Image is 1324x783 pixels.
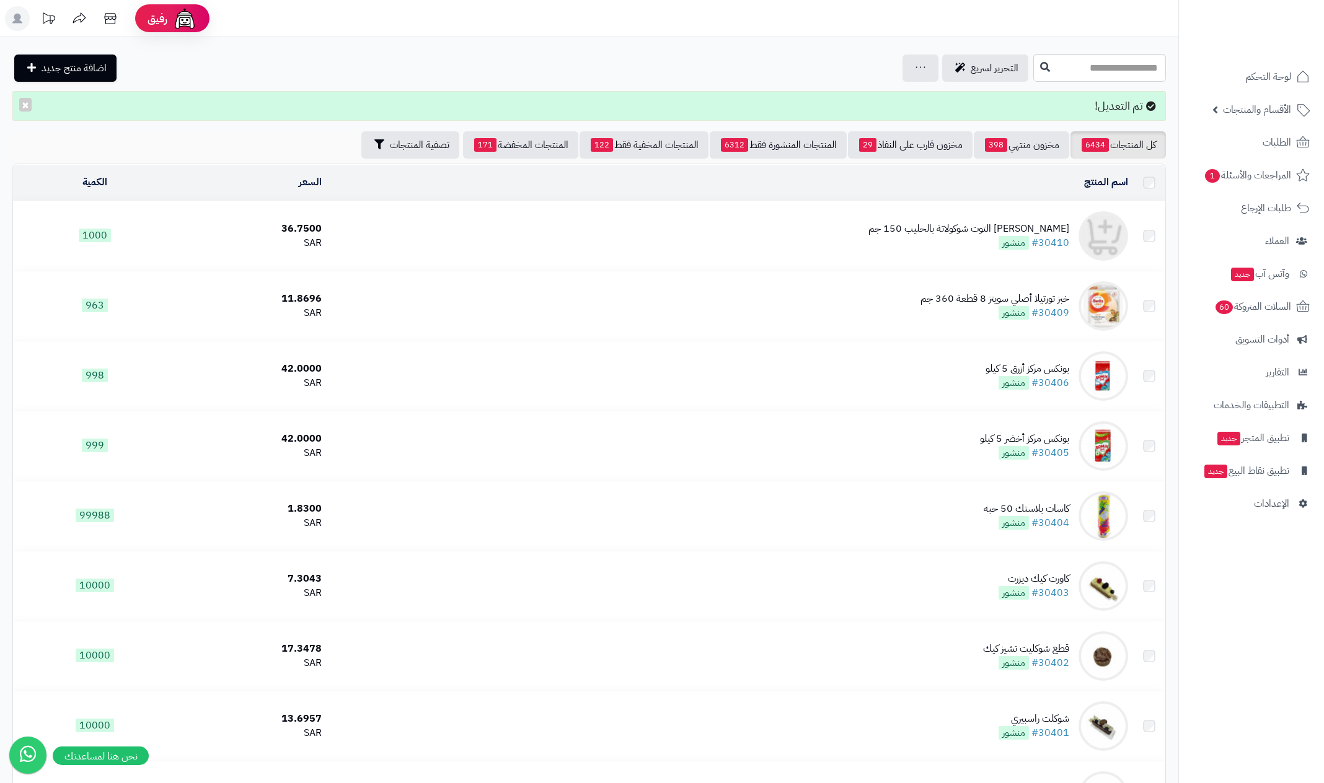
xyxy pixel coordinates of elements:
[181,432,321,446] div: 42.0000
[1031,515,1069,530] a: #30404
[1216,429,1289,447] span: تطبيق المتجر
[1186,128,1317,157] a: الطلبات
[181,502,321,516] div: 1.8300
[1079,211,1128,261] img: أيس كريم فراوني التوت شوكولاتة بالحليب 150 جم
[181,642,321,656] div: 17.3478
[942,55,1028,82] a: التحرير لسريع
[1217,432,1240,445] span: جديد
[999,712,1069,726] div: شوكلت راسبيري
[1204,167,1291,184] span: المراجعات والأسئلة
[999,376,1029,390] span: منشور
[82,175,107,190] a: الكمية
[1031,725,1069,740] a: #30401
[1079,561,1128,611] img: كاورت كيك ديزرت
[1031,235,1069,250] a: #30410
[591,138,613,152] span: 122
[999,446,1029,460] span: منشور
[181,362,321,376] div: 42.0000
[1079,631,1128,681] img: قطع شوكليت تشيز كيك
[181,376,321,390] div: SAR
[999,586,1029,600] span: منشور
[181,712,321,726] div: 13.6957
[1186,62,1317,92] a: لوحة التحكم
[999,572,1069,586] div: كاورت كيك ديزرت
[1235,331,1289,348] span: أدوات التسويق
[76,719,114,732] span: 10000
[1186,160,1317,190] a: المراجعات والأسئلة1
[19,98,32,112] button: ×
[76,649,114,662] span: 10000
[1079,351,1128,401] img: بونكس مركز أزرق 5 كيلو
[1084,175,1128,190] a: اسم المنتج
[1265,232,1289,250] span: العملاء
[181,306,321,320] div: SAR
[999,516,1029,530] span: منشور
[1031,375,1069,390] a: #30406
[12,91,1166,121] div: تم التعديل!
[999,726,1029,740] span: منشور
[1031,655,1069,670] a: #30402
[1204,465,1227,478] span: جديد
[1031,445,1069,460] a: #30405
[920,292,1069,306] div: خبز تورتيلا أصلي سويتز 8 قطعة 360 جم
[463,131,578,159] a: المنتجات المخفضة171
[1240,25,1312,51] img: logo-2.png
[859,138,876,152] span: 29
[1186,292,1317,322] a: السلات المتروكة60
[1203,462,1289,479] span: تطبيق نقاط البيع
[14,55,117,82] a: اضافة منتج جديد
[181,516,321,530] div: SAR
[999,236,1029,250] span: منشور
[1254,495,1289,512] span: الإعدادات
[1186,357,1317,387] a: التقارير
[985,138,1007,152] span: 398
[1245,68,1291,85] span: لوحة التحكم
[181,586,321,600] div: SAR
[1031,585,1069,600] a: #30403
[148,11,167,26] span: رفيق
[980,432,1069,446] div: بونكس مركز أخضر 5 كيلو
[181,446,321,460] div: SAR
[986,362,1069,376] div: بونكس مركز أزرق 5 كيلو
[1214,396,1289,414] span: التطبيقات والخدمات
[721,138,748,152] span: 6312
[974,131,1069,159] a: مخزون منتهي398
[172,6,197,31] img: ai-face.png
[361,131,459,159] button: تصفية المنتجات
[1186,226,1317,256] a: العملاء
[1186,489,1317,518] a: الإعدادات
[1031,305,1069,320] a: #30409
[999,306,1029,320] span: منشور
[1079,701,1128,751] img: شوكلت راسبيري
[1186,193,1317,223] a: طلبات الإرجاع
[1241,199,1291,217] span: طلبات الإرجاع
[999,656,1029,670] span: منشور
[710,131,847,159] a: المنتجات المنشورة فقط6312
[1266,364,1289,381] span: التقارير
[1186,259,1317,289] a: وآتس آبجديد
[181,292,321,306] div: 11.8696
[82,439,108,452] span: 999
[1079,281,1128,331] img: خبز تورتيلا أصلي سويتز 8 قطعة 360 جم
[1186,390,1317,420] a: التطبيقات والخدمات
[1070,131,1166,159] a: كل المنتجات6434
[181,656,321,670] div: SAR
[79,229,111,242] span: 1000
[76,579,114,592] span: 10000
[971,61,1018,76] span: التحرير لسريع
[1186,325,1317,354] a: أدوات التسويق
[580,131,708,159] a: المنتجات المخفية فقط122
[1214,298,1291,315] span: السلات المتروكة
[474,138,496,152] span: 171
[1215,300,1233,314] span: 60
[848,131,973,159] a: مخزون قارب على النفاذ29
[1186,456,1317,486] a: تطبيق نقاط البيعجديد
[181,572,321,586] div: 7.3043
[1204,168,1220,183] span: 1
[42,61,107,76] span: اضافة منتج جديد
[1223,101,1291,118] span: الأقسام والمنتجات
[1186,423,1317,453] a: تطبيق المتجرجديد
[181,222,321,236] div: 36.7500
[299,175,322,190] a: السعر
[983,642,1069,656] div: قطع شوكليت تشيز كيك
